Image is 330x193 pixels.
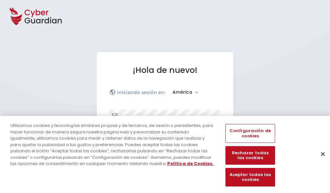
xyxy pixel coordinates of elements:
[316,147,330,161] button: Cerrar
[225,124,275,143] button: Configuración de cookies, Abre el cuadro de diálogo del centro de preferencias.
[10,122,216,167] div: Utilizamos cookies y tecnologías similares propias y de terceros, de sesión o persistentes, para ...
[225,168,275,186] button: Aceptar todas las cookies
[117,89,165,96] p: Iniciando sesión en:
[110,65,220,75] h1: ¡Hola de nuevo!
[225,146,275,165] button: Rechazar todas las cookies
[167,160,214,167] a: Más información sobre su privacidad, se abre en una nueva pestaña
